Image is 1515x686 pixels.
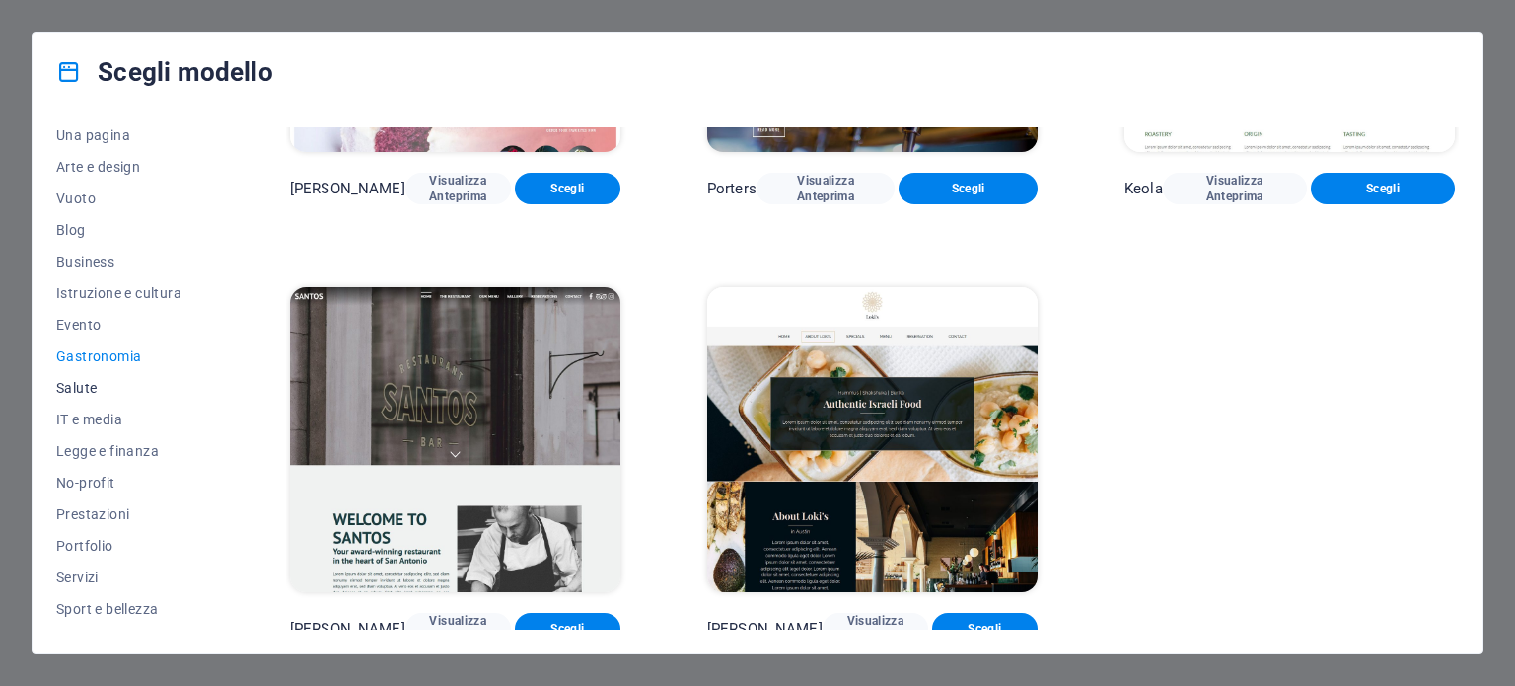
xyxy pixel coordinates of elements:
span: Evento [56,317,203,333]
span: Istruzione e cultura [56,285,203,301]
p: Keola [1124,179,1163,198]
button: Business [56,246,203,277]
button: Scegli [515,173,620,204]
span: Visualizza Anteprima [421,613,495,645]
span: Salute [56,380,203,396]
button: No-profit [56,467,203,498]
button: Servizi [56,562,203,593]
span: Scegli [1327,181,1439,196]
span: Scegli [531,621,605,637]
button: Arte e design [56,151,203,183]
button: Evento [56,309,203,341]
span: Gastronomia [56,348,203,364]
span: Prestazioni [56,506,203,522]
button: Visualizza Anteprima [405,173,511,204]
button: Vuoto [56,183,203,214]
button: Scegli [1311,173,1455,204]
button: Scegli [932,613,1038,645]
span: Servizi [56,570,203,585]
span: Visualizza Anteprima [1179,173,1291,204]
span: Arte e design [56,159,203,175]
button: Portfolio [56,530,203,562]
p: [PERSON_NAME] [290,619,405,639]
span: Visualizza Anteprima [838,613,912,645]
button: Gastronomia [56,341,203,372]
button: Sport e bellezza [56,593,203,625]
button: Commercio [56,625,203,656]
button: Visualizza Anteprima [405,613,511,645]
span: Vuoto [56,191,203,206]
button: Scegli [899,173,1038,204]
p: Porters [707,179,757,198]
button: Scegli [515,613,620,645]
h4: Scegli modello [56,56,273,88]
button: IT e media [56,404,203,435]
span: Portfolio [56,538,203,554]
img: Loki's [707,287,1038,592]
button: Visualizza Anteprima [757,173,896,204]
span: Sport e bellezza [56,601,203,617]
button: Una pagina [56,119,203,151]
button: Legge e finanza [56,435,203,467]
button: Visualizza Anteprima [823,613,928,645]
span: Scegli [914,181,1022,196]
button: Istruzione e cultura [56,277,203,309]
button: Salute [56,372,203,404]
p: [PERSON_NAME] [290,179,405,198]
span: No-profit [56,475,203,491]
span: Una pagina [56,127,203,143]
span: Business [56,254,203,269]
span: IT e media [56,412,203,427]
button: Blog [56,214,203,246]
span: Blog [56,222,203,238]
p: [PERSON_NAME] [707,619,823,639]
button: Visualizza Anteprima [1163,173,1307,204]
span: Visualizza Anteprima [772,173,880,204]
img: Santos [290,287,620,592]
span: Scegli [948,621,1022,637]
span: Legge e finanza [56,443,203,459]
span: Scegli [531,181,605,196]
span: Visualizza Anteprima [421,173,495,204]
button: Prestazioni [56,498,203,530]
